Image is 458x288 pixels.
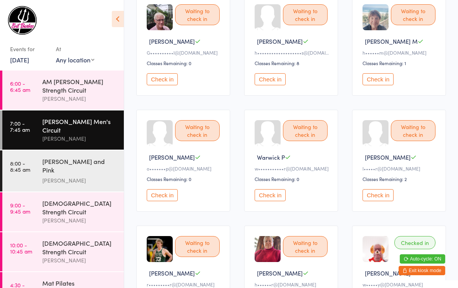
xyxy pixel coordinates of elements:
div: Events for [10,43,48,55]
span: Warwick P [257,153,285,161]
div: Waiting to check in [283,4,328,25]
a: 9:00 -9:45 am[DEMOGRAPHIC_DATA] Strength Circuit[PERSON_NAME] [2,192,124,231]
div: w•••••y@[DOMAIN_NAME] [363,281,438,288]
div: r•••••••••r@[DOMAIN_NAME] [147,281,222,288]
a: 8:00 -8:45 am[PERSON_NAME] and Pink [DEMOGRAPHIC_DATA][PERSON_NAME] [2,150,124,191]
a: 7:00 -7:45 am[PERSON_NAME] Men's Circuit[PERSON_NAME] [2,110,124,150]
button: Check in [363,189,394,201]
div: Classes Remaining: 8 [255,60,330,66]
div: Classes Remaining: 1 [363,60,438,66]
span: [PERSON_NAME] [257,37,303,45]
div: Waiting to check in [175,4,220,25]
img: image1653452039.png [147,236,173,262]
div: w•••••••••••r@[DOMAIN_NAME] [255,165,330,172]
div: [PERSON_NAME] [42,176,117,185]
div: [DEMOGRAPHIC_DATA] Strength Circuit [42,199,117,216]
div: Classes Remaining: 0 [147,176,222,182]
button: Check in [363,73,394,85]
div: Waiting to check in [391,4,435,25]
div: Classes Remaining: 0 [147,60,222,66]
img: image1653554365.png [363,4,389,30]
button: Exit kiosk mode [399,266,445,275]
a: 10:00 -10:45 am[DEMOGRAPHIC_DATA] Strength Circuit[PERSON_NAME] [2,232,124,271]
div: Waiting to check in [283,120,328,141]
time: 7:00 - 7:45 am [10,120,30,133]
img: image1657587731.png [255,236,281,262]
div: h•••••••••••••••••••s@[DOMAIN_NAME] [255,49,330,56]
div: [PERSON_NAME] [42,216,117,225]
time: 9:00 - 9:45 am [10,202,30,214]
div: Classes Remaining: 2 [363,176,438,182]
div: Waiting to check in [175,120,220,141]
div: G••••••••••l@[DOMAIN_NAME] [147,49,222,56]
div: Classes Remaining: 0 [255,176,330,182]
div: AM [PERSON_NAME] Strength Circuit [42,77,117,94]
a: [DATE] [10,55,29,64]
div: Any location [56,55,94,64]
button: Auto-cycle: ON [400,254,445,264]
div: [PERSON_NAME] and Pink [DEMOGRAPHIC_DATA] [42,157,117,176]
div: [PERSON_NAME] [42,94,117,103]
span: [PERSON_NAME] [149,37,195,45]
div: o•••••••p@[DOMAIN_NAME] [147,165,222,172]
img: image1653616461.png [363,236,389,262]
span: [PERSON_NAME] [365,153,411,161]
div: h••••••r@[DOMAIN_NAME] [255,281,330,288]
div: [DEMOGRAPHIC_DATA] Strength Circuit [42,239,117,256]
span: [PERSON_NAME] [257,269,303,277]
div: l•••••r@[DOMAIN_NAME] [363,165,438,172]
time: 6:00 - 6:45 am [10,80,30,93]
div: [PERSON_NAME] Men's Circuit [42,117,117,134]
div: Checked in [394,236,435,249]
button: Check in [255,73,286,85]
span: [PERSON_NAME] [149,269,195,277]
div: Waiting to check in [391,120,435,141]
button: Check in [255,189,286,201]
div: Waiting to check in [283,236,328,257]
img: Evil Barbee Personal Training [8,6,37,35]
span: [PERSON_NAME] M [365,37,418,45]
div: [PERSON_NAME] [42,134,117,143]
time: 10:00 - 10:45 am [10,242,32,254]
time: 8:00 - 8:45 am [10,160,30,172]
a: 6:00 -6:45 amAM [PERSON_NAME] Strength Circuit[PERSON_NAME] [2,71,124,110]
img: image1672540265.png [147,4,173,30]
div: Waiting to check in [175,236,220,257]
button: Check in [147,73,178,85]
span: [PERSON_NAME] [149,153,195,161]
div: h••••••m@[DOMAIN_NAME] [363,49,438,56]
div: Mat Pilates [42,279,117,287]
button: Check in [147,189,178,201]
div: [PERSON_NAME] [42,256,117,265]
div: At [56,43,94,55]
span: [PERSON_NAME] [365,269,411,277]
